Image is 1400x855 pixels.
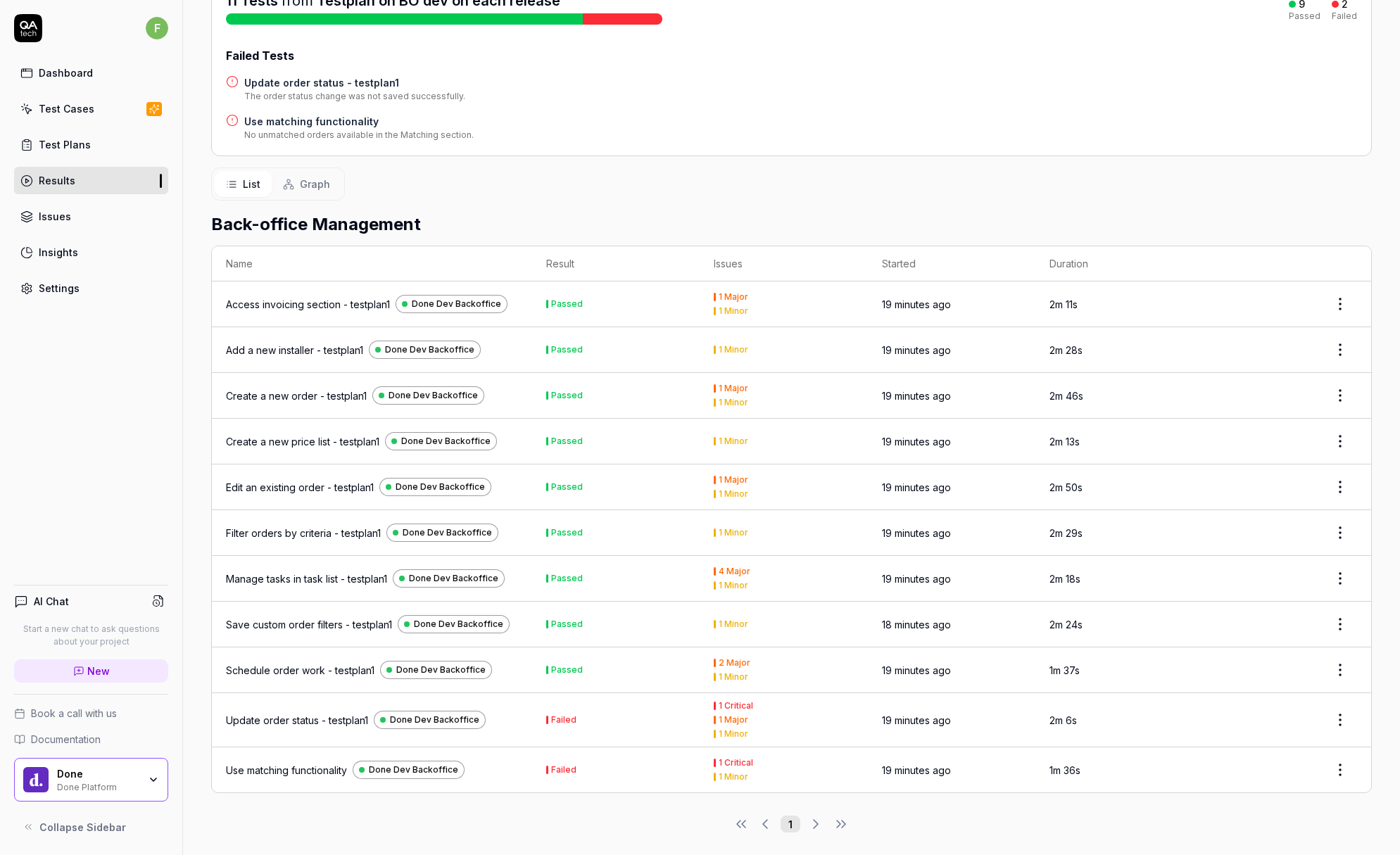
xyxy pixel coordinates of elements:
[226,617,392,632] div: Save custom order filters - testplan1
[719,437,748,445] div: 1 Minor
[226,480,374,495] a: Edit an existing order - testplan1
[300,177,330,191] span: Graph
[14,706,168,721] a: Book a call with us
[57,780,139,792] div: Done Platform
[551,483,583,491] div: Passed
[551,574,583,583] div: Passed
[551,391,583,400] div: Passed
[882,436,951,448] time: 19 minutes ago
[1049,344,1083,356] time: 2m 28s
[146,14,168,42] button: f
[226,297,390,312] a: Access invoicing section - testplan1
[243,177,260,191] span: List
[719,581,748,590] div: 1 Minor
[14,623,168,648] p: Start a new chat to ask questions about your project
[1049,527,1083,539] time: 2m 29s
[719,673,748,681] div: 1 Minor
[244,114,474,129] a: Use matching functionality
[226,763,347,778] a: Use matching functionality
[226,663,374,678] a: Schedule order work - testplan1
[1289,12,1320,20] div: Passed
[39,820,126,835] span: Collapse Sidebar
[396,664,486,676] span: Done Dev Backoffice
[546,763,576,778] button: Failed
[401,435,491,448] span: Done Dev Backoffice
[719,384,748,393] div: 1 Major
[719,398,748,407] div: 1 Minor
[1049,619,1083,631] time: 2m 24s
[719,773,748,781] div: 1 Minor
[14,813,168,841] button: Collapse Sidebar
[386,524,498,542] a: Done Dev Backoffice
[719,716,748,724] div: 1 Major
[14,732,168,747] a: Documentation
[412,298,501,310] span: Done Dev Backoffice
[882,298,951,310] time: 19 minutes ago
[14,167,168,194] a: Results
[215,171,272,197] button: List
[390,714,479,726] span: Done Dev Backoffice
[31,706,117,721] span: Book a call with us
[1332,12,1357,20] div: Failed
[226,526,381,540] div: Filter orders by criteria - testplan1
[396,481,485,493] span: Done Dev Backoffice
[882,619,951,631] time: 18 minutes ago
[244,75,465,90] a: Update order status - testplan1
[226,434,379,449] a: Create a new price list - testplan1
[551,666,583,674] div: Passed
[39,101,94,116] div: Test Cases
[882,764,951,776] time: 19 minutes ago
[551,437,583,445] div: Passed
[244,129,474,141] div: No unmatched orders available in the Matching section.
[372,386,484,405] a: Done Dev Backoffice
[374,711,486,729] a: Done Dev Backoffice
[882,714,951,726] time: 19 minutes ago
[226,571,387,586] a: Manage tasks in task list - testplan1
[719,490,748,498] div: 1 Minor
[719,346,748,354] div: 1 Minor
[1049,298,1078,310] time: 2m 11s
[532,246,700,281] th: Result
[551,300,583,308] div: Passed
[882,664,951,676] time: 19 minutes ago
[551,716,576,724] div: Failed
[272,171,341,197] button: Graph
[1035,246,1203,281] th: Duration
[396,295,507,313] a: Done Dev Backoffice
[868,246,1035,281] th: Started
[244,90,465,103] div: The order status change was not saved successfully.
[403,526,492,539] span: Done Dev Backoffice
[14,758,168,802] button: Done LogoDoneDone Platform
[14,239,168,266] a: Insights
[39,137,91,152] div: Test Plans
[353,761,465,779] a: Done Dev Backoffice
[414,618,503,631] span: Done Dev Backoffice
[409,572,498,585] span: Done Dev Backoffice
[1049,481,1083,493] time: 2m 50s
[719,659,750,667] div: 2 Major
[719,702,753,710] div: 1 Critical
[1049,764,1080,776] time: 1m 36s
[379,478,491,496] a: Done Dev Backoffice
[14,131,168,158] a: Test Plans
[39,173,75,188] div: Results
[31,732,101,747] span: Documentation
[882,527,951,539] time: 19 minutes ago
[87,664,110,678] span: New
[212,246,532,281] th: Name
[719,759,753,767] div: 1 Critical
[719,528,748,537] div: 1 Minor
[226,713,368,728] a: Update order status - testplan1
[719,307,748,315] div: 1 Minor
[551,528,583,537] div: Passed
[781,816,800,832] button: 1
[369,341,481,359] a: Done Dev Backoffice
[719,730,748,738] div: 1 Minor
[369,764,458,776] span: Done Dev Backoffice
[385,432,497,450] a: Done Dev Backoffice
[719,293,748,301] div: 1 Major
[882,481,951,493] time: 19 minutes ago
